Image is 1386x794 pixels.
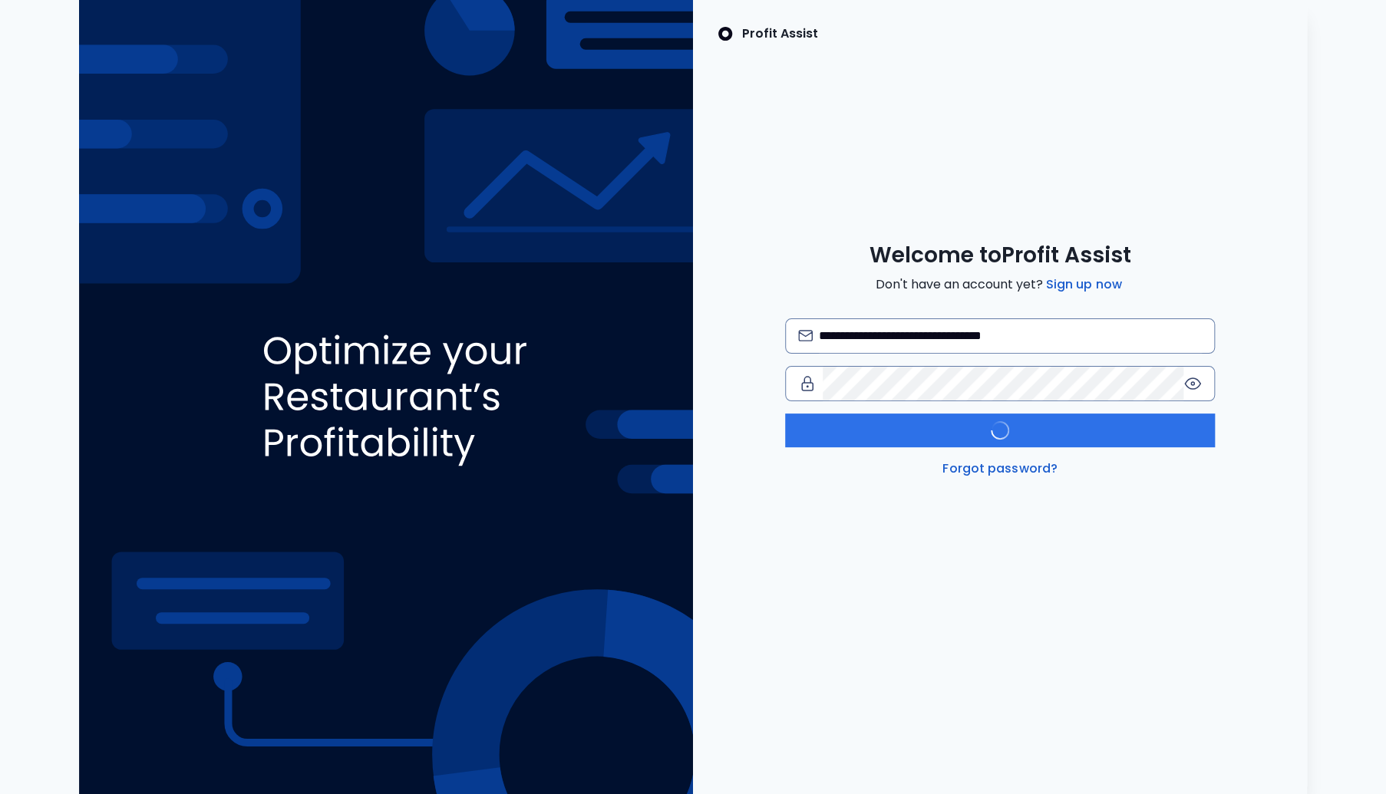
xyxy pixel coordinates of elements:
[718,25,733,43] img: SpotOn Logo
[939,460,1061,478] a: Forgot password?
[742,25,818,43] p: Profit Assist
[870,242,1131,269] span: Welcome to Profit Assist
[798,330,813,341] img: email
[875,275,1124,294] span: Don't have an account yet?
[1042,275,1124,294] a: Sign up now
